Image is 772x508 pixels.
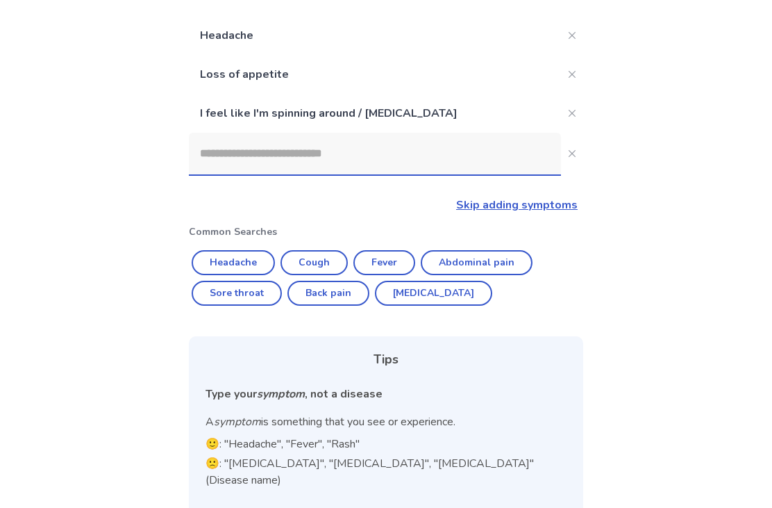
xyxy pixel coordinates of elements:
[189,16,561,55] p: Headache
[192,281,282,306] button: Sore throat
[280,250,348,275] button: Cough
[561,102,583,124] button: Close
[214,414,261,429] i: symptom
[189,224,583,239] p: Common Searches
[205,436,567,452] p: 🙂: "Headache", "Fever", "Rash"
[205,386,567,402] div: Type your , not a disease
[189,94,561,133] p: I feel like I'm spinning around / [MEDICAL_DATA]
[421,250,532,275] button: Abdominal pain
[561,63,583,85] button: Close
[205,350,567,369] div: Tips
[189,55,561,94] p: Loss of appetite
[205,455,567,489] p: 🙁: "[MEDICAL_DATA]", "[MEDICAL_DATA]", "[MEDICAL_DATA]" (Disease name)
[353,250,415,275] button: Fever
[287,281,369,306] button: Back pain
[456,197,578,213] a: Skip adding symptoms
[257,386,305,402] i: symptom
[192,250,275,275] button: Headache
[561,142,583,165] button: Close
[561,24,583,47] button: Close
[375,281,492,306] button: [MEDICAL_DATA]
[205,413,567,430] p: A is something that you see or experience.
[189,133,561,174] input: Close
